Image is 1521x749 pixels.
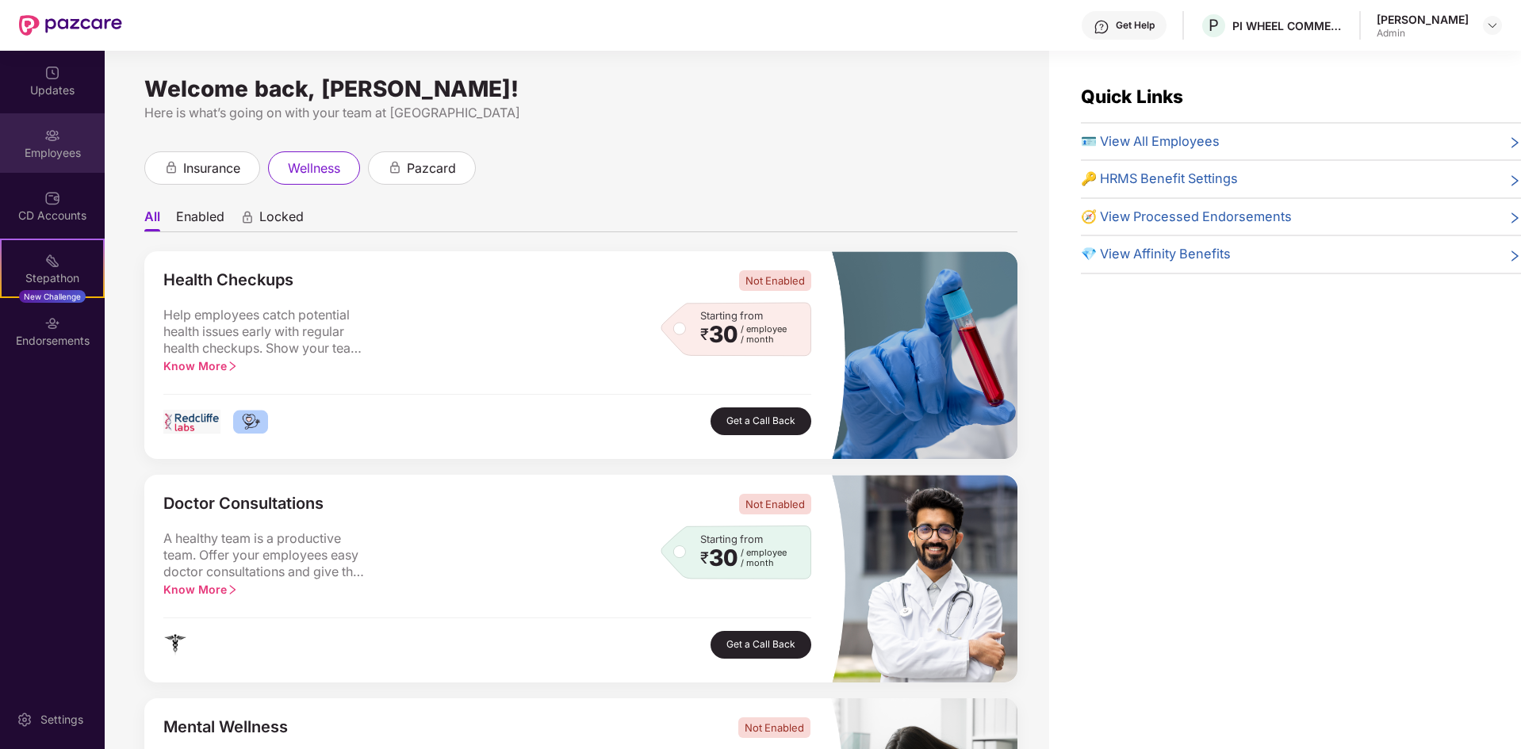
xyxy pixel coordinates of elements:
[741,548,787,558] span: / employee
[17,712,33,728] img: svg+xml;base64,PHN2ZyBpZD0iU2V0dGluZy0yMHgyMCIgeG1sbnM9Imh0dHA6Ly93d3cudzMub3JnLzIwMDAvc3ZnIiB3aW...
[1508,210,1521,227] span: right
[44,315,60,331] img: svg+xml;base64,PHN2ZyBpZD0iRW5kb3JzZW1lbnRzIiB4bWxucz0iaHR0cDovL3d3dy53My5vcmcvMjAwMC9zdmciIHdpZH...
[1508,135,1521,152] span: right
[44,253,60,269] img: svg+xml;base64,PHN2ZyB4bWxucz0iaHR0cDovL3d3dy53My5vcmcvMjAwMC9zdmciIHdpZHRoPSIyMSIgaGVpZ2h0PSIyMC...
[144,208,160,231] li: All
[163,717,288,738] span: Mental Wellness
[830,251,1017,459] img: masked_image
[1081,132,1220,152] span: 🪪 View All Employees
[163,633,187,657] img: logo
[1377,27,1469,40] div: Admin
[164,160,178,174] div: animation
[700,533,763,545] span: Starting from
[183,159,240,178] span: insurance
[1081,244,1231,265] span: 💎 View Affinity Benefits
[163,270,293,291] span: Health Checkups
[288,159,340,178] span: wellness
[407,159,456,178] span: pazcard
[144,103,1017,123] div: Here is what’s going on with your team at [GEOGRAPHIC_DATA]
[163,530,370,581] span: A healthy team is a productive team. Offer your employees easy doctor consultations and give the ...
[700,309,763,322] span: Starting from
[1209,16,1219,35] span: P
[711,631,811,659] button: Get a Call Back
[709,548,738,568] span: 30
[741,334,787,345] span: / month
[739,270,811,291] span: Not Enabled
[738,717,810,738] span: Not Enabled
[741,558,787,568] span: / month
[709,324,738,345] span: 30
[830,475,1017,682] img: masked_image
[1508,172,1521,189] span: right
[227,361,238,372] span: right
[44,128,60,143] img: svg+xml;base64,PHN2ZyBpZD0iRW1wbG95ZWVzIiB4bWxucz0iaHR0cDovL3d3dy53My5vcmcvMjAwMC9zdmciIHdpZHRoPS...
[1094,19,1109,35] img: svg+xml;base64,PHN2ZyBpZD0iSGVscC0zMngzMiIgeG1sbnM9Imh0dHA6Ly93d3cudzMub3JnLzIwMDAvc3ZnIiB3aWR0aD...
[44,190,60,206] img: svg+xml;base64,PHN2ZyBpZD0iQ0RfQWNjb3VudHMiIGRhdGEtbmFtZT0iQ0QgQWNjb3VudHMiIHhtbG5zPSJodHRwOi8vd3...
[163,494,324,514] span: Doctor Consultations
[19,15,122,36] img: New Pazcare Logo
[163,359,238,373] span: Know More
[739,494,811,514] span: Not Enabled
[700,552,709,564] span: ₹
[700,328,709,341] span: ₹
[163,583,238,596] span: Know More
[44,65,60,81] img: svg+xml;base64,PHN2ZyBpZD0iVXBkYXRlZCIgeG1sbnM9Imh0dHA6Ly93d3cudzMub3JnLzIwMDAvc3ZnIiB3aWR0aD0iMj...
[1081,86,1183,107] span: Quick Links
[2,270,103,286] div: Stepathon
[19,290,86,303] div: New Challenge
[1081,169,1238,189] span: 🔑 HRMS Benefit Settings
[227,584,238,595] span: right
[1486,19,1499,32] img: svg+xml;base64,PHN2ZyBpZD0iRHJvcGRvd24tMzJ4MzIiIHhtbG5zPSJodHRwOi8vd3d3LnczLm9yZy8yMDAwL3N2ZyIgd2...
[711,407,811,435] button: Get a Call Back
[1377,12,1469,27] div: [PERSON_NAME]
[163,307,370,357] span: Help employees catch potential health issues early with regular health checkups. Show your team y...
[144,82,1017,95] div: Welcome back, [PERSON_NAME]!
[36,712,88,728] div: Settings
[176,208,224,231] li: Enabled
[1232,18,1343,33] div: PI WHEEL COMMERCE PRIVATE LIMITED
[388,160,402,174] div: animation
[741,324,787,334] span: / employee
[1081,207,1292,227] span: 🧭 View Processed Endorsements
[163,410,220,434] img: logo
[240,210,255,224] div: animation
[1508,247,1521,265] span: right
[233,410,269,434] img: logo
[1116,19,1155,32] div: Get Help
[259,208,304,231] span: Locked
